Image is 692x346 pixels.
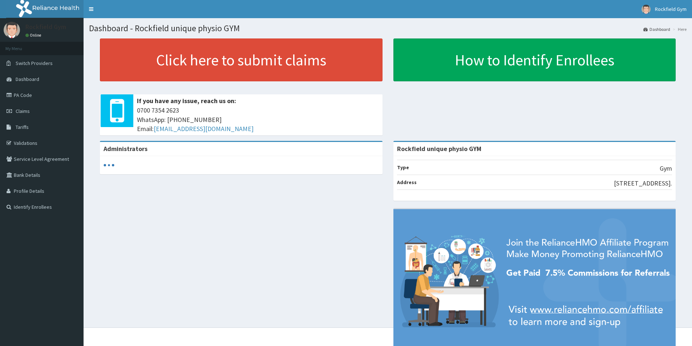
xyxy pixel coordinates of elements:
a: Click here to submit claims [100,38,383,81]
span: Claims [16,108,30,114]
h1: Dashboard - Rockfield unique physio GYM [89,24,687,33]
img: User Image [4,22,20,38]
b: Administrators [104,144,147,153]
b: Type [397,164,409,171]
a: How to Identify Enrollees [393,38,676,81]
span: Tariffs [16,124,29,130]
b: If you have any issue, reach us on: [137,97,236,105]
a: [EMAIL_ADDRESS][DOMAIN_NAME] [154,125,254,133]
span: Dashboard [16,76,39,82]
b: Address [397,179,417,186]
span: Rockfield Gym [655,6,687,12]
p: [STREET_ADDRESS]. [614,179,672,188]
li: Here [671,26,687,32]
strong: Rockfield unique physio GYM [397,144,481,153]
a: Dashboard [643,26,670,32]
span: 0700 7354 2623 WhatsApp: [PHONE_NUMBER] Email: [137,106,379,134]
p: Rockfield Gym [25,24,66,30]
svg: audio-loading [104,160,114,171]
img: User Image [642,5,651,14]
a: Online [25,33,43,38]
p: Gym [660,164,672,173]
span: Switch Providers [16,60,53,66]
